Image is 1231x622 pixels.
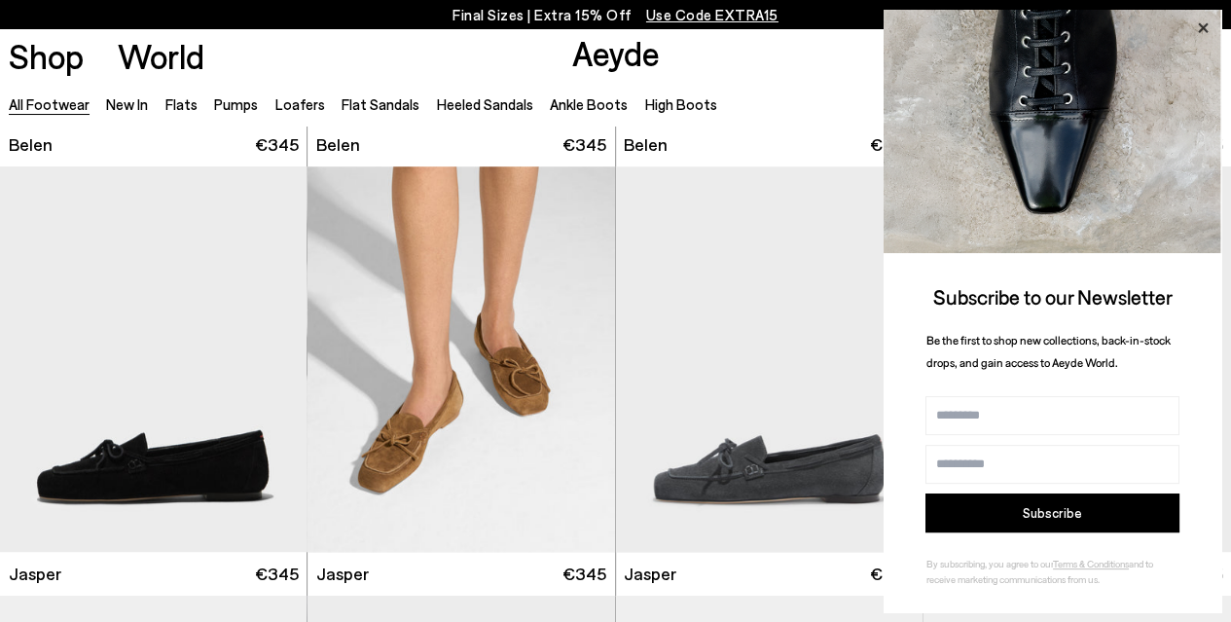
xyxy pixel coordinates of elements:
[308,123,614,166] a: Belen €345
[624,132,668,157] span: Belen
[926,333,1171,369] span: Be the first to shop new collections, back-in-stock drops, and gain access to Aeyde World.
[644,95,716,113] a: High Boots
[453,3,778,27] p: Final Sizes | Extra 15% Off
[926,558,1053,569] span: By subscribing, you agree to our
[646,6,778,23] span: Navigate to /collections/ss25-final-sizes
[316,562,369,586] span: Jasper
[616,123,923,166] a: Belen €345
[616,166,923,553] img: Jasper Moccasin Loafers
[316,132,360,157] span: Belen
[436,95,532,113] a: Heeled Sandals
[884,10,1221,253] img: ca3f721fb6ff708a270709c41d776025.jpg
[1053,558,1129,569] a: Terms & Conditions
[308,552,614,596] a: Jasper €345
[616,166,923,553] div: 1 / 6
[9,39,84,73] a: Shop
[562,562,606,586] span: €345
[214,95,258,113] a: Pumps
[9,562,61,586] span: Jasper
[342,95,419,113] a: Flat Sandals
[616,166,923,553] a: Next slide Previous slide
[870,132,914,157] span: €345
[624,562,676,586] span: Jasper
[118,39,204,73] a: World
[925,494,1179,532] button: Subscribe
[308,166,615,553] div: 2 / 6
[308,166,615,553] img: Jasper Moccasin Loafers
[933,284,1173,309] span: Subscribe to our Newsletter
[275,95,325,113] a: Loafers
[870,562,914,586] span: €345
[616,552,923,596] a: Jasper €345
[9,132,53,157] span: Belen
[562,132,606,157] span: €345
[106,95,148,113] a: New In
[165,95,198,113] a: Flats
[308,166,614,553] a: Next slide Previous slide
[571,32,659,73] a: Aeyde
[255,132,299,157] span: €345
[255,562,299,586] span: €345
[9,95,90,113] a: All Footwear
[550,95,628,113] a: Ankle Boots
